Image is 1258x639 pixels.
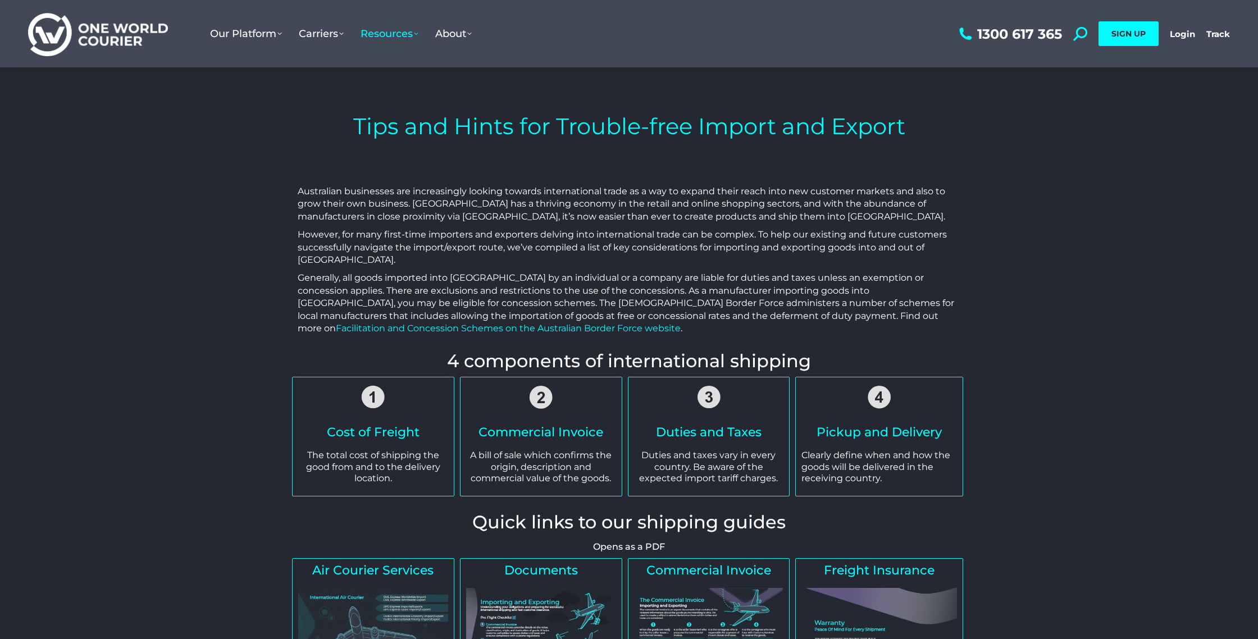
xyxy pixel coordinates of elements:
p: Generally, all goods imported into [GEOGRAPHIC_DATA] by an individual or a company are liable for... [298,272,960,335]
p: However, for many first-time importers and exporters delving into international trade can be comp... [298,229,960,266]
span: Our Platform [210,28,282,40]
h2: Air Courier Services [298,564,448,577]
a: About [427,16,480,51]
p: Duties and taxes vary in every country. Be aware of the expected import tariff charges. [634,450,784,485]
h2: Quick links to our shipping guides [298,513,960,531]
a: Track [1206,29,1230,39]
h2: 4 components of international shipping [298,352,960,370]
a: 1300 617 365 [956,27,1062,41]
a: Login [1170,29,1195,39]
h2: Opens as a PDF [298,542,960,551]
h2: Duties and Taxes [634,426,784,439]
img: One World Courier [28,11,168,57]
span: Carriers [299,28,344,40]
span: SIGN UP [1111,29,1146,39]
h2: Pickup and Delivery [801,426,957,439]
p: The total cost of shipping the good from and to the delivery location. [298,450,448,485]
h2: Commercial Invoice [466,426,616,439]
a: Carriers [290,16,352,51]
span: About [435,28,472,40]
h2: Documents [466,564,616,577]
h2: Commercial Invoice [634,564,784,577]
a: SIGN UP [1099,21,1159,46]
span: Resources [361,28,418,40]
a: Resources [352,16,427,51]
p: Australian businesses are increasingly looking towards international trade as a way to expand the... [298,185,960,223]
h1: Tips and Hints for Trouble-free Import and Export [353,112,905,140]
p: A bill of sale which confirms the origin, description and commercial value of the goods. [466,450,616,485]
h2: Cost of Freight [298,426,448,439]
p: Clearly define when and how the goods will be delivered in the receiving country. [801,450,957,485]
h2: Freight Insurance [801,564,957,577]
a: Facilitation and Concession Schemes on the Australian Border Force website [336,323,681,334]
a: Our Platform [202,16,290,51]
